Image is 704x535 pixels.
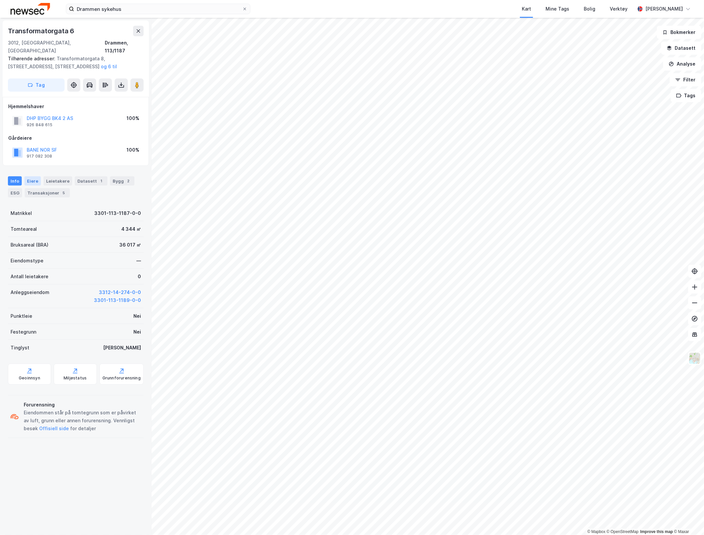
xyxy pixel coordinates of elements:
[689,352,701,365] img: Z
[8,103,143,110] div: Hjemmelshaver
[11,209,32,217] div: Matrikkel
[103,344,141,352] div: [PERSON_NAME]
[11,328,36,336] div: Festegrunn
[43,176,72,186] div: Leietakere
[136,257,141,265] div: —
[105,39,144,55] div: Drammen, 113/1187
[24,401,141,409] div: Forurensning
[8,56,57,61] span: Tilhørende adresser:
[584,5,595,13] div: Bolig
[8,39,105,55] div: 3012, [GEOGRAPHIC_DATA], [GEOGRAPHIC_DATA]
[11,225,37,233] div: Tomteareal
[8,55,138,71] div: Transformatorgata 8, [STREET_ADDRESS], [STREET_ADDRESS]
[64,375,87,381] div: Miljøstatus
[98,178,105,184] div: 1
[546,5,569,13] div: Mine Tags
[24,176,41,186] div: Eiere
[522,5,531,13] div: Kart
[102,375,141,381] div: Grunnforurensning
[125,178,132,184] div: 2
[640,529,673,534] a: Improve this map
[138,273,141,281] div: 0
[74,4,242,14] input: Søk på adresse, matrikkel, gårdeiere, leietakere eller personer
[8,134,143,142] div: Gårdeiere
[133,312,141,320] div: Nei
[24,409,141,432] div: Eiendommen står på tomtegrunn som er påvirket av luft, grunn eller annen forurensning. Vennligst ...
[661,42,701,55] button: Datasett
[663,57,701,71] button: Analyse
[11,241,48,249] div: Bruksareal (BRA)
[121,225,141,233] div: 4 344 ㎡
[25,188,70,197] div: Transaksjoner
[671,503,704,535] iframe: Chat Widget
[8,78,65,92] button: Tag
[11,344,29,352] div: Tinglyst
[75,176,107,186] div: Datasett
[127,146,139,154] div: 100%
[671,89,701,102] button: Tags
[19,375,40,381] div: Geoinnsyn
[670,73,701,86] button: Filter
[671,503,704,535] div: Kontrollprogram for chat
[27,122,52,128] div: 926 848 615
[11,273,48,281] div: Antall leietakere
[61,190,67,196] div: 5
[99,288,141,296] button: 3312-14-274-0-0
[11,257,43,265] div: Eiendomstype
[8,188,22,197] div: ESG
[657,26,701,39] button: Bokmerker
[8,176,22,186] div: Info
[127,114,139,122] div: 100%
[8,26,75,36] div: Transformatorgata 6
[27,154,52,159] div: 917 082 308
[119,241,141,249] div: 36 017 ㎡
[94,209,141,217] div: 3301-113-1187-0-0
[94,296,141,304] button: 3301-113-1189-0-0
[607,529,639,534] a: OpenStreetMap
[133,328,141,336] div: Nei
[11,312,32,320] div: Punktleie
[110,176,134,186] div: Bygg
[587,529,605,534] a: Mapbox
[610,5,628,13] div: Verktøy
[11,3,50,15] img: newsec-logo.f6e21ccffca1b3a03d2d.png
[11,288,49,296] div: Anleggseiendom
[645,5,683,13] div: [PERSON_NAME]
